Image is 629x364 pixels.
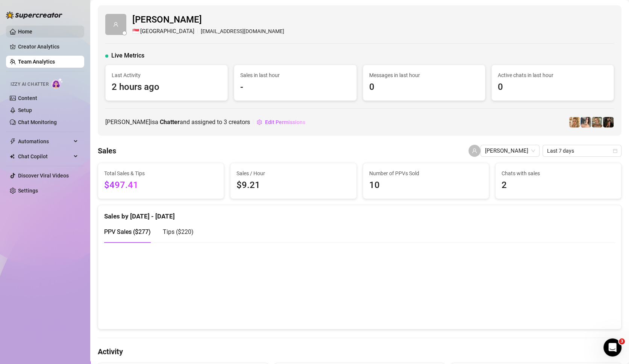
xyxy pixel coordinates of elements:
span: $9.21 [236,178,350,193]
a: Home [18,29,32,35]
span: $497.41 [104,178,218,193]
span: [PERSON_NAME] is a and assigned to creators [105,117,250,127]
div: Sales by [DATE] - [DATE] [104,205,615,221]
span: 10 [369,178,483,193]
span: Justin [485,145,535,156]
span: 2 [502,178,615,193]
span: Chat Copilot [18,150,71,162]
span: Sales / Hour [236,169,350,177]
span: [GEOGRAPHIC_DATA] [140,27,194,36]
a: Discover Viral Videos [18,173,69,179]
img: AI Chatter [52,78,63,89]
div: [EMAIL_ADDRESS][DOMAIN_NAME] [132,27,284,36]
span: 3 [619,338,625,344]
a: Settings [18,188,38,194]
button: Edit Permissions [256,116,306,128]
span: Active chats in last hour [498,71,608,79]
span: Izzy AI Chatter [11,81,49,88]
b: Chatter [160,118,180,126]
h4: Sales [98,146,116,156]
span: Chats with sales [502,169,615,177]
img: VixenFoxy [569,117,580,127]
span: Edit Permissions [265,119,305,125]
span: Sales in last hour [240,71,350,79]
a: Creator Analytics [18,41,78,53]
span: Number of PPVs Sold [369,169,483,177]
span: Tips ( $220 ) [163,228,194,235]
span: 3 [224,118,227,126]
span: [PERSON_NAME] [132,13,284,27]
span: Automations [18,135,71,147]
span: PPV Sales ( $277 ) [104,228,151,235]
span: Live Metrics [111,51,144,60]
span: Last Activity [112,71,221,79]
a: Chat Monitoring [18,119,57,125]
span: user [113,22,118,27]
span: setting [257,120,262,125]
span: 🇸🇬 [132,27,139,36]
span: user [472,148,477,153]
span: calendar [613,149,617,153]
img: logo-BBDzfeDw.svg [6,11,62,19]
span: Last 7 days [547,145,617,156]
img: missfit [603,117,614,127]
span: 0 [498,80,608,94]
span: Messages in last hour [369,71,479,79]
span: - [240,80,350,94]
span: 0 [369,80,479,94]
a: Setup [18,107,32,113]
a: Team Analytics [18,59,55,65]
iframe: Intercom live chat [603,338,621,356]
img: Chat Copilot [10,154,15,159]
a: Content [18,95,37,101]
span: Total Sales & Tips [104,169,218,177]
img: Lana [580,117,591,127]
h4: Activity [98,346,621,357]
span: 2 hours ago [112,80,221,94]
span: thunderbolt [10,138,16,144]
img: 𝑻𝑨𝑴𝑨𝑮𝑶𝑻𝑪𝑯𝑰 [592,117,602,127]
